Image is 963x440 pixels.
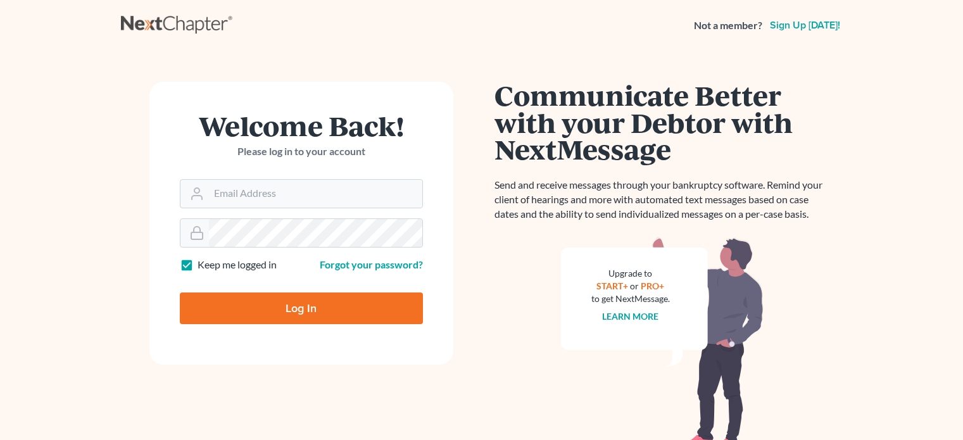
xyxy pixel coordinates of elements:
input: Email Address [209,180,422,208]
a: Learn more [602,311,658,322]
h1: Communicate Better with your Debtor with NextMessage [494,82,830,163]
h1: Welcome Back! [180,112,423,139]
input: Log In [180,292,423,324]
label: Keep me logged in [198,258,277,272]
a: Sign up [DATE]! [767,20,843,30]
a: Forgot your password? [320,258,423,270]
p: Send and receive messages through your bankruptcy software. Remind your client of hearings and mo... [494,178,830,222]
div: to get NextMessage. [591,292,670,305]
span: or [630,280,639,291]
strong: Not a member? [694,18,762,33]
div: Upgrade to [591,267,670,280]
a: PRO+ [641,280,664,291]
a: START+ [596,280,628,291]
p: Please log in to your account [180,144,423,159]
